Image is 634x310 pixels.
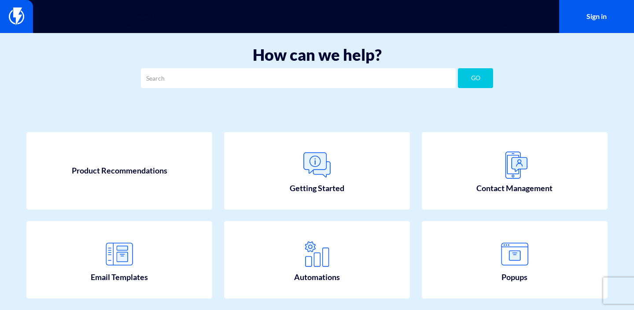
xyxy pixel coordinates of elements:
[26,132,212,210] a: Product Recommendations
[476,183,553,194] span: Contact Management
[127,7,507,27] input: Search...
[13,46,621,64] h1: How can we help?
[26,221,212,299] a: Email Templates
[294,272,340,283] span: Automations
[422,132,608,210] a: Contact Management
[422,221,608,299] a: Popups
[458,68,493,88] button: GO
[501,272,527,283] span: Popups
[91,272,148,283] span: Email Templates
[290,183,344,194] span: Getting Started
[141,68,456,88] input: Search
[224,132,410,210] a: Getting Started
[72,165,167,177] span: Product Recommendations
[224,221,410,299] a: Automations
